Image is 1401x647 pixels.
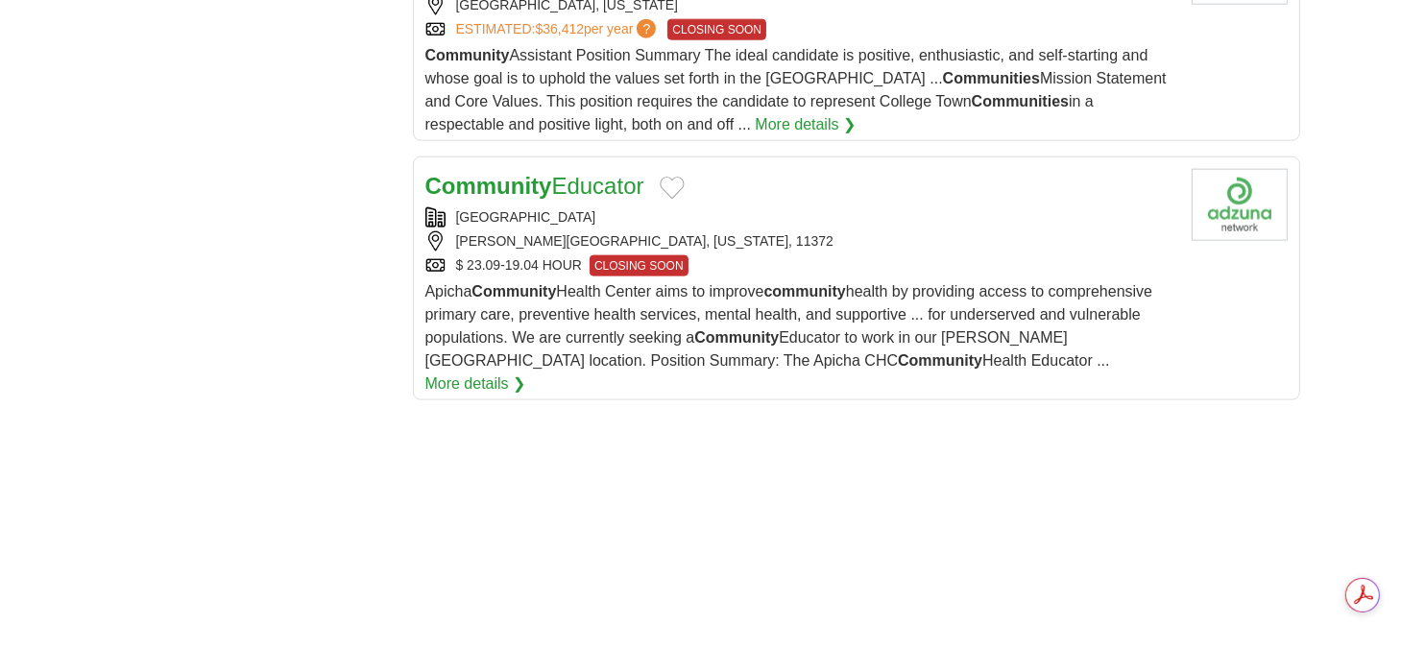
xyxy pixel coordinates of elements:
a: More details ❯ [425,372,526,395]
button: Add to favorite jobs [660,177,685,200]
span: CLOSING SOON [590,255,688,276]
span: CLOSING SOON [667,19,766,40]
strong: Community [425,47,510,63]
span: ? [637,19,656,38]
div: [PERSON_NAME][GEOGRAPHIC_DATA], [US_STATE], 11372 [425,231,1176,252]
strong: Community [471,283,556,300]
a: CommunityEducator [425,173,644,199]
a: More details ❯ [755,113,856,136]
img: Company logo [1192,169,1288,241]
a: ESTIMATED:$36,412per year? [456,19,661,40]
strong: community [764,283,846,300]
div: $ 23.09-19.04 HOUR [425,255,1176,276]
strong: Communities [972,93,1069,109]
strong: Community [898,352,982,369]
strong: Community [694,329,779,346]
strong: Community [425,173,552,199]
span: Assistant Position Summary The ideal candidate is positive, enthusiastic, and self-starting and w... [425,47,1167,132]
span: $36,412 [535,21,584,36]
strong: Communities [943,70,1040,86]
div: [GEOGRAPHIC_DATA] [425,207,1176,228]
span: Apicha Health Center aims to improve health by providing access to comprehensive primary care, pr... [425,283,1153,369]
